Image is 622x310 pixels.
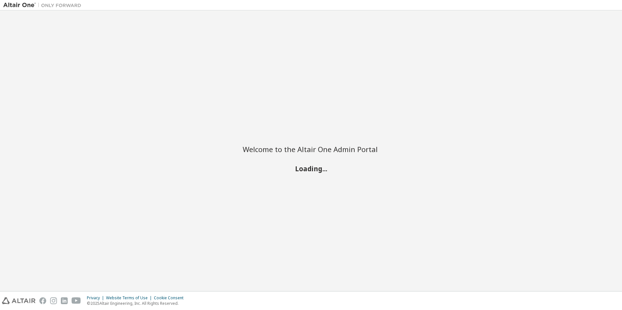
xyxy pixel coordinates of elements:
[243,145,379,154] h2: Welcome to the Altair One Admin Portal
[2,297,35,304] img: altair_logo.svg
[39,297,46,304] img: facebook.svg
[87,301,187,306] p: © 2025 Altair Engineering, Inc. All Rights Reserved.
[106,295,154,301] div: Website Terms of Use
[154,295,187,301] div: Cookie Consent
[87,295,106,301] div: Privacy
[72,297,81,304] img: youtube.svg
[3,2,85,8] img: Altair One
[50,297,57,304] img: instagram.svg
[61,297,68,304] img: linkedin.svg
[243,164,379,173] h2: Loading...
